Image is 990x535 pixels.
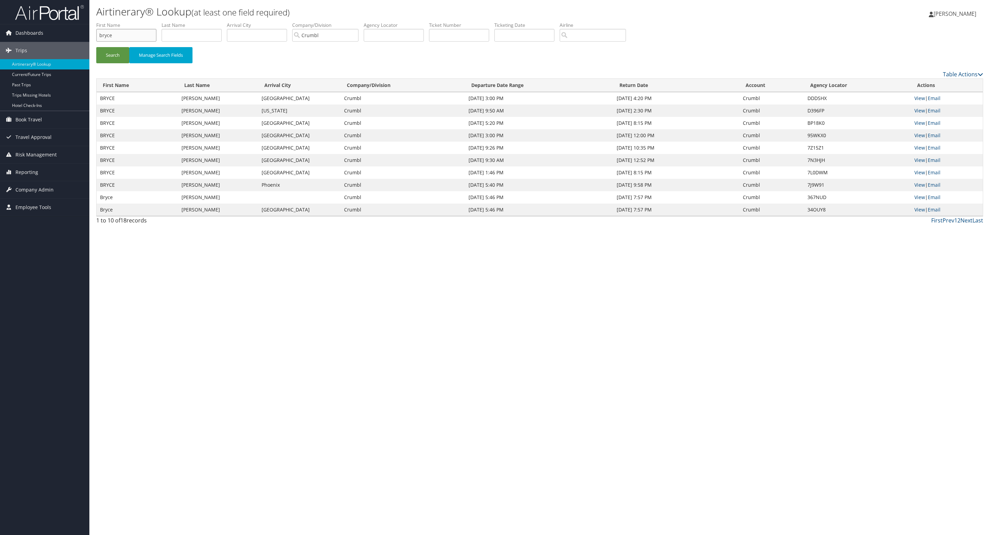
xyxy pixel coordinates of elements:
[914,169,925,176] a: View
[341,142,465,154] td: Crumbl
[465,117,613,129] td: [DATE] 5:20 PM
[739,79,804,92] th: Account: activate to sort column ascending
[162,22,227,29] label: Last Name
[465,105,613,117] td: [DATE] 9:50 AM
[129,47,192,63] button: Manage Search Fields
[258,117,341,129] td: [GEOGRAPHIC_DATA]
[739,154,804,166] td: Crumbl
[914,144,925,151] a: View
[178,142,258,154] td: [PERSON_NAME]
[341,105,465,117] td: Crumbl
[227,22,292,29] label: Arrival City
[928,132,940,139] a: Email
[613,191,739,204] td: [DATE] 7:57 PM
[739,179,804,191] td: Crumbl
[911,105,983,117] td: |
[613,154,739,166] td: [DATE] 12:52 PM
[931,217,943,224] a: First
[804,204,911,216] td: 34OUY8
[96,4,687,19] h1: Airtinerary® Lookup
[465,142,613,154] td: [DATE] 9:26 PM
[97,117,178,129] td: BRYCE
[928,107,940,114] a: Email
[739,129,804,142] td: Crumbl
[928,194,940,200] a: Email
[97,154,178,166] td: BRYCE
[97,142,178,154] td: BRYCE
[178,166,258,179] td: [PERSON_NAME]
[613,166,739,179] td: [DATE] 8:15 PM
[429,22,494,29] label: Ticket Number
[258,105,341,117] td: [US_STATE]
[258,179,341,191] td: Phoenix
[258,79,341,92] th: Arrival City: activate to sort column ascending
[934,10,976,18] span: [PERSON_NAME]
[364,22,429,29] label: Agency Locator
[739,105,804,117] td: Crumbl
[15,4,84,21] img: airportal-logo.png
[465,179,613,191] td: [DATE] 5:40 PM
[465,129,613,142] td: [DATE] 3:00 PM
[97,204,178,216] td: Bryce
[613,92,739,105] td: [DATE] 4:20 PM
[911,129,983,142] td: |
[258,166,341,179] td: [GEOGRAPHIC_DATA]
[613,179,739,191] td: [DATE] 9:58 PM
[911,117,983,129] td: |
[15,129,52,146] span: Travel Approval
[178,154,258,166] td: [PERSON_NAME]
[465,191,613,204] td: [DATE] 5:46 PM
[97,129,178,142] td: BRYCE
[804,191,911,204] td: 367NUD
[929,3,983,24] a: [PERSON_NAME]
[292,22,364,29] label: Company/Division
[341,129,465,142] td: Crumbl
[911,204,983,216] td: |
[928,169,940,176] a: Email
[97,166,178,179] td: BRYCE
[928,157,940,163] a: Email
[15,146,57,163] span: Risk Management
[928,120,940,126] a: Email
[258,154,341,166] td: [GEOGRAPHIC_DATA]
[341,117,465,129] td: Crumbl
[911,179,983,191] td: |
[804,142,911,154] td: 7Z15Z1
[258,129,341,142] td: [GEOGRAPHIC_DATA]
[914,95,925,101] a: View
[804,79,911,92] th: Agency Locator: activate to sort column ascending
[465,92,613,105] td: [DATE] 3:00 PM
[928,95,940,101] a: Email
[957,217,960,224] a: 2
[739,117,804,129] td: Crumbl
[739,191,804,204] td: Crumbl
[739,204,804,216] td: Crumbl
[739,166,804,179] td: Crumbl
[465,154,613,166] td: [DATE] 9:30 AM
[97,79,178,92] th: First Name: activate to sort column ascending
[914,194,925,200] a: View
[341,154,465,166] td: Crumbl
[178,191,258,204] td: [PERSON_NAME]
[97,105,178,117] td: BRYCE
[928,206,940,213] a: Email
[178,105,258,117] td: [PERSON_NAME]
[341,179,465,191] td: Crumbl
[258,204,341,216] td: [GEOGRAPHIC_DATA]
[178,92,258,105] td: [PERSON_NAME]
[911,79,983,92] th: Actions
[341,79,465,92] th: Company/Division
[613,79,739,92] th: Return Date: activate to sort column ascending
[914,107,925,114] a: View
[178,129,258,142] td: [PERSON_NAME]
[911,142,983,154] td: |
[911,154,983,166] td: |
[804,129,911,142] td: 95WKX0
[15,164,38,181] span: Reporting
[96,47,129,63] button: Search
[465,166,613,179] td: [DATE] 1:46 PM
[15,199,51,216] span: Employee Tools
[914,132,925,139] a: View
[928,182,940,188] a: Email
[972,217,983,224] a: Last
